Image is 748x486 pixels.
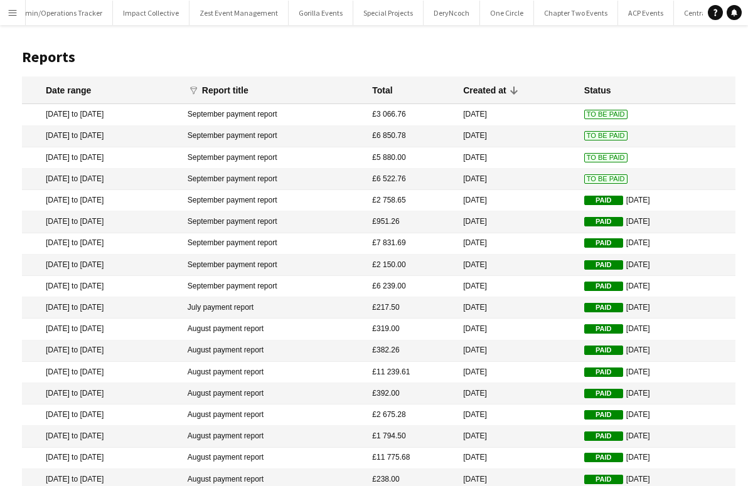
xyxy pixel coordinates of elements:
[584,196,623,205] span: Paid
[366,362,457,383] mat-cell: £11 239.61
[366,255,457,276] mat-cell: £2 150.00
[584,110,628,119] span: To Be Paid
[353,1,424,25] button: Special Projects
[22,276,181,297] mat-cell: [DATE] to [DATE]
[457,104,578,125] mat-cell: [DATE]
[181,169,366,190] mat-cell: September payment report
[457,211,578,233] mat-cell: [DATE]
[366,190,457,211] mat-cell: £2 758.65
[22,104,181,125] mat-cell: [DATE] to [DATE]
[578,341,735,362] mat-cell: [DATE]
[463,85,506,96] div: Created at
[457,448,578,469] mat-cell: [DATE]
[457,319,578,340] mat-cell: [DATE]
[190,1,289,25] button: Zest Event Management
[674,1,741,25] button: Central Fusion
[202,85,248,96] div: Report title
[366,383,457,404] mat-cell: £392.00
[457,297,578,319] mat-cell: [DATE]
[181,319,366,340] mat-cell: August payment report
[366,233,457,255] mat-cell: £7 831.69
[578,190,735,211] mat-cell: [DATE]
[584,389,623,398] span: Paid
[202,85,260,96] div: Report title
[22,297,181,319] mat-cell: [DATE] to [DATE]
[22,341,181,362] mat-cell: [DATE] to [DATE]
[578,233,735,255] mat-cell: [DATE]
[584,410,623,420] span: Paid
[181,233,366,255] mat-cell: September payment report
[618,1,674,25] button: ACP Events
[22,211,181,233] mat-cell: [DATE] to [DATE]
[181,426,366,447] mat-cell: August payment report
[578,297,735,319] mat-cell: [DATE]
[366,169,457,190] mat-cell: £6 522.76
[578,448,735,469] mat-cell: [DATE]
[366,297,457,319] mat-cell: £217.50
[457,255,578,276] mat-cell: [DATE]
[22,169,181,190] mat-cell: [DATE] to [DATE]
[181,297,366,319] mat-cell: July payment report
[181,211,366,233] mat-cell: September payment report
[22,48,735,66] h1: Reports
[366,147,457,169] mat-cell: £5 880.00
[578,319,735,340] mat-cell: [DATE]
[578,426,735,447] mat-cell: [DATE]
[424,1,480,25] button: DeryNcoch
[181,276,366,297] mat-cell: September payment report
[181,448,366,469] mat-cell: August payment report
[46,85,91,96] div: Date range
[22,404,181,426] mat-cell: [DATE] to [DATE]
[480,1,534,25] button: One Circle
[366,319,457,340] mat-cell: £319.00
[457,233,578,255] mat-cell: [DATE]
[22,233,181,255] mat-cell: [DATE] to [DATE]
[366,341,457,362] mat-cell: £382.26
[22,126,181,147] mat-cell: [DATE] to [DATE]
[457,362,578,383] mat-cell: [DATE]
[578,211,735,233] mat-cell: [DATE]
[578,383,735,404] mat-cell: [DATE]
[181,362,366,383] mat-cell: August payment report
[584,217,623,226] span: Paid
[366,104,457,125] mat-cell: £3 066.76
[289,1,353,25] button: Gorilla Events
[22,426,181,447] mat-cell: [DATE] to [DATE]
[457,276,578,297] mat-cell: [DATE]
[22,147,181,169] mat-cell: [DATE] to [DATE]
[584,367,623,377] span: Paid
[578,255,735,276] mat-cell: [DATE]
[113,1,190,25] button: Impact Collective
[584,453,623,462] span: Paid
[181,383,366,404] mat-cell: August payment report
[22,362,181,383] mat-cell: [DATE] to [DATE]
[366,126,457,147] mat-cell: £6 850.78
[457,341,578,362] mat-cell: [DATE]
[457,426,578,447] mat-cell: [DATE]
[457,169,578,190] mat-cell: [DATE]
[457,383,578,404] mat-cell: [DATE]
[181,126,366,147] mat-cell: September payment report
[584,324,623,334] span: Paid
[457,126,578,147] mat-cell: [DATE]
[584,303,623,312] span: Paid
[181,104,366,125] mat-cell: September payment report
[457,190,578,211] mat-cell: [DATE]
[22,255,181,276] mat-cell: [DATE] to [DATE]
[578,362,735,383] mat-cell: [DATE]
[366,426,457,447] mat-cell: £1 794.50
[366,448,457,469] mat-cell: £11 775.68
[372,85,392,96] div: Total
[181,255,366,276] mat-cell: September payment report
[22,383,181,404] mat-cell: [DATE] to [DATE]
[584,282,623,291] span: Paid
[181,341,366,362] mat-cell: August payment report
[584,475,623,484] span: Paid
[584,85,611,96] div: Status
[22,319,181,340] mat-cell: [DATE] to [DATE]
[584,174,628,184] span: To Be Paid
[457,404,578,426] mat-cell: [DATE]
[584,260,623,270] span: Paid
[584,346,623,355] span: Paid
[366,276,457,297] mat-cell: £6 239.00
